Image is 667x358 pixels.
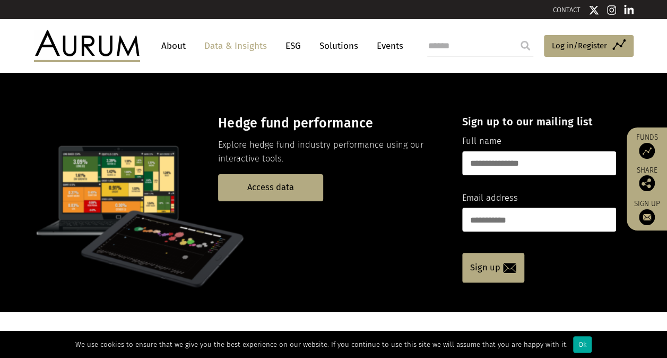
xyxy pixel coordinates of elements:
h3: Hedge fund performance [218,115,444,131]
p: Explore hedge fund industry performance using our interactive tools. [218,138,444,166]
img: email-icon [503,263,516,273]
a: About [156,36,191,56]
img: Sign up to our newsletter [639,209,655,225]
label: Full name [462,134,501,148]
a: CONTACT [553,6,581,14]
img: Twitter icon [588,5,599,15]
a: Funds [632,133,662,159]
input: Submit [515,35,536,56]
span: Log in/Register [552,39,607,52]
div: Ok [573,336,592,353]
div: Share [632,167,662,191]
a: Access data [218,174,323,201]
a: Sign up [462,253,524,283]
h4: Sign up to our mailing list [462,115,616,128]
a: Sign up [632,199,662,225]
img: Share this post [639,175,655,191]
label: Email address [462,191,518,205]
a: Solutions [314,36,363,56]
img: Access Funds [639,143,655,159]
a: Events [371,36,403,56]
a: Log in/Register [544,35,634,57]
a: ESG [280,36,306,56]
img: Instagram icon [607,5,617,15]
a: Data & Insights [199,36,272,56]
img: Aurum [34,30,140,62]
img: Linkedin icon [624,5,634,15]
